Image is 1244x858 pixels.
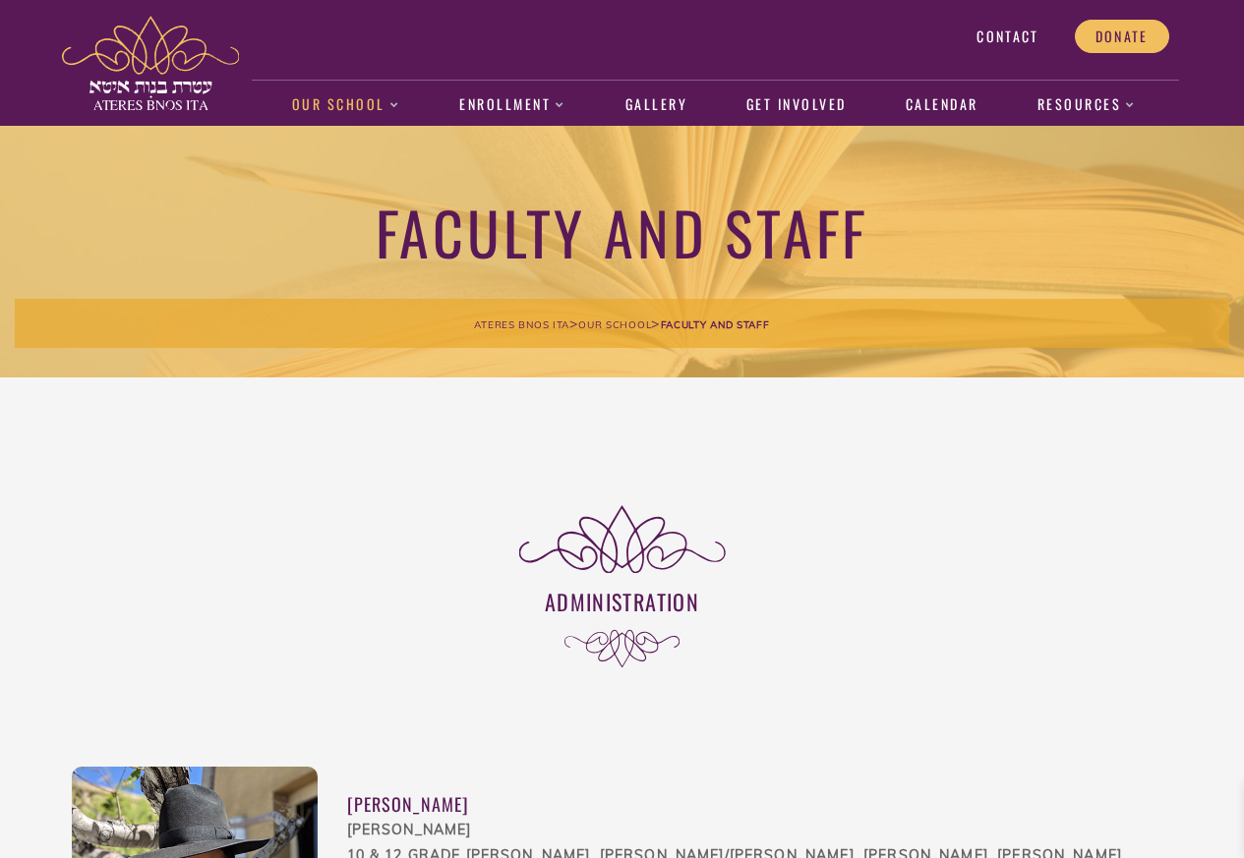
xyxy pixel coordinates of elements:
[449,83,576,128] a: Enrollment
[895,83,988,128] a: Calendar
[615,83,697,128] a: Gallery
[15,195,1229,268] h1: Faculty and Staff
[578,318,651,331] span: Our School
[281,83,410,128] a: Our School
[1027,83,1147,128] a: Resources
[578,315,651,332] a: Our School
[474,318,569,331] span: Ateres Bnos Ita
[15,299,1229,348] div: > >
[1075,20,1169,53] a: Donate
[347,791,1173,818] div: [PERSON_NAME]
[661,318,770,331] span: Faculty and Staff
[474,315,569,332] a: Ateres Bnos Ita
[72,587,1173,616] h3: Administration
[62,16,239,110] img: ateres
[1096,28,1149,45] span: Donate
[956,20,1059,53] a: Contact
[977,28,1038,45] span: Contact
[736,83,857,128] a: Get Involved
